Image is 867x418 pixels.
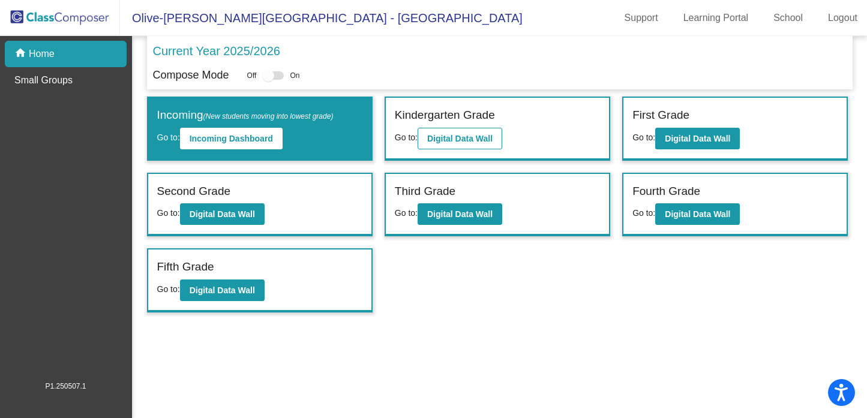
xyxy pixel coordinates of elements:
span: (New students moving into lowest grade) [203,112,334,121]
button: Digital Data Wall [180,279,265,301]
a: Support [615,8,668,28]
p: Current Year 2025/2026 [153,42,280,60]
a: Learning Portal [674,8,758,28]
span: Go to: [632,208,655,218]
button: Incoming Dashboard [180,128,283,149]
button: Digital Data Wall [655,203,740,225]
button: Digital Data Wall [418,128,502,149]
b: Incoming Dashboard [190,134,273,143]
b: Digital Data Wall [665,134,730,143]
label: Fourth Grade [632,183,700,200]
b: Digital Data Wall [190,209,255,219]
label: Incoming [157,107,334,124]
b: Digital Data Wall [427,209,493,219]
label: First Grade [632,107,689,124]
label: Third Grade [395,183,455,200]
p: Small Groups [14,73,73,88]
button: Digital Data Wall [180,203,265,225]
p: Home [29,47,55,61]
span: Go to: [395,133,418,142]
span: Go to: [395,208,418,218]
span: Go to: [157,284,180,294]
label: Second Grade [157,183,231,200]
span: Olive-[PERSON_NAME][GEOGRAPHIC_DATA] - [GEOGRAPHIC_DATA] [120,8,523,28]
b: Digital Data Wall [427,134,493,143]
span: Off [247,70,257,81]
a: Logout [818,8,867,28]
label: Fifth Grade [157,258,214,276]
span: Go to: [157,133,180,142]
button: Digital Data Wall [655,128,740,149]
b: Digital Data Wall [665,209,730,219]
span: Go to: [632,133,655,142]
a: School [764,8,812,28]
span: Go to: [157,208,180,218]
p: Compose Mode [153,67,229,83]
span: On [290,70,299,81]
label: Kindergarten Grade [395,107,495,124]
mat-icon: home [14,47,29,61]
b: Digital Data Wall [190,285,255,295]
button: Digital Data Wall [418,203,502,225]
